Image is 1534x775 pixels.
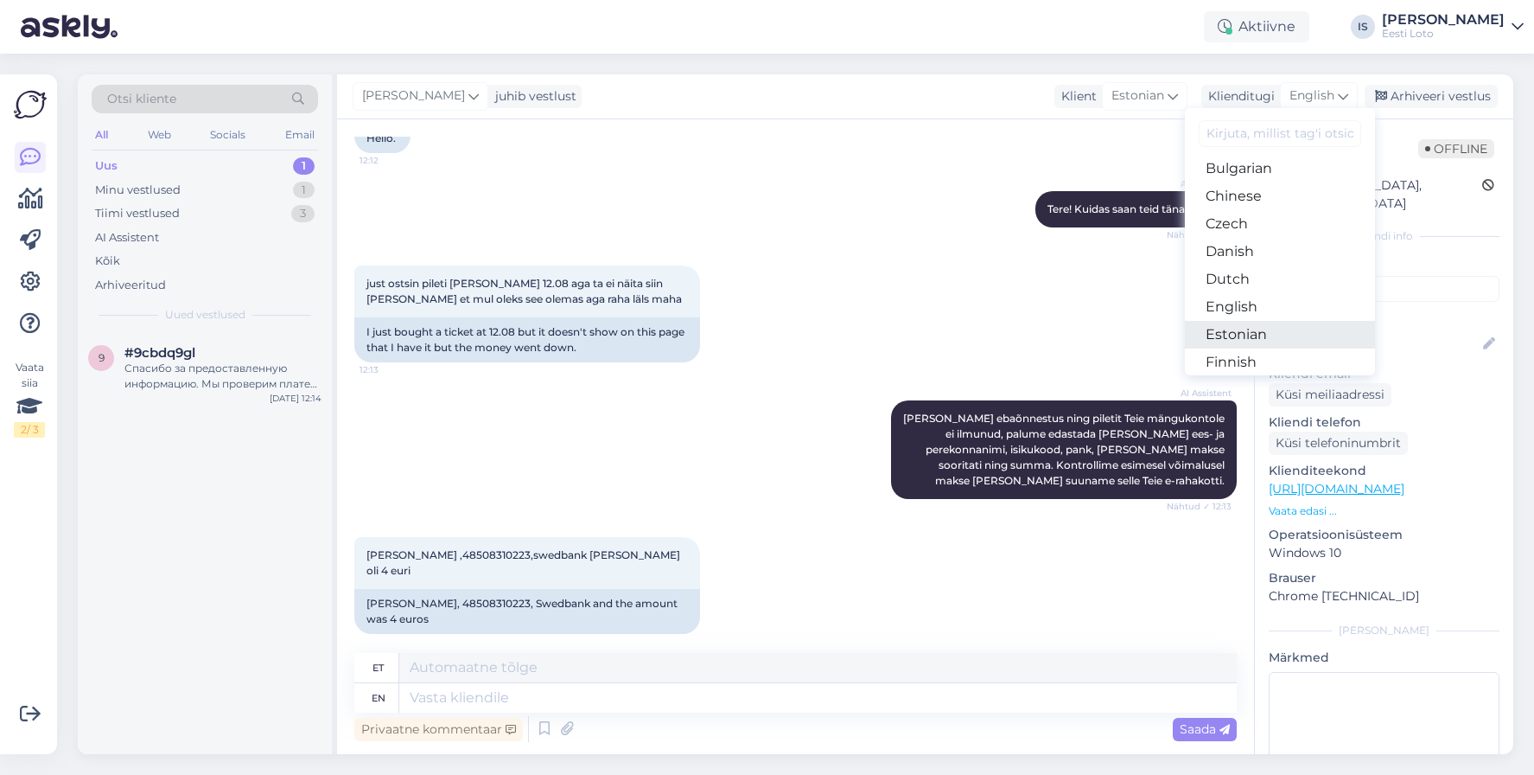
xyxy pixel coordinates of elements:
div: Hello. [354,124,411,153]
span: Estonian [1111,86,1164,106]
span: Otsi kliente [107,90,176,108]
div: Web [144,124,175,146]
div: Eesti Loto [1382,27,1505,41]
img: Askly Logo [14,88,47,121]
input: Kirjuta, millist tag'i otsid [1199,120,1361,147]
span: Nähtud ✓ 12:12 [1167,228,1232,241]
span: [PERSON_NAME] ebaõnnestus ning piletit Teie mängukontole ei ilmunud, palume edastada [PERSON_NAME... [903,412,1227,487]
p: Chrome [TECHNICAL_ID] [1269,587,1499,605]
p: Kliendi tag'id [1269,254,1499,272]
div: [PERSON_NAME] [1382,13,1505,27]
a: Dutch [1185,266,1375,293]
div: juhib vestlust [488,87,576,106]
div: All [92,124,111,146]
div: Tiimi vestlused [95,205,180,222]
a: Czech [1185,210,1375,238]
span: 12:12 [360,154,424,167]
input: Lisa tag [1269,276,1499,302]
p: Kliendi email [1269,365,1499,383]
div: Socials [207,124,249,146]
p: Kliendi telefon [1269,413,1499,432]
span: Nähtud ✓ 12:13 [1167,500,1232,513]
a: English [1185,293,1375,321]
div: Uus [95,157,118,175]
span: AI Assistent [1167,177,1232,190]
div: et [372,653,384,682]
div: 3 [291,205,315,222]
p: Brauser [1269,569,1499,587]
span: Tere! Kuidas saan teid täna aidata? [1047,202,1225,215]
div: [DATE] 12:14 [270,392,321,405]
div: Privaatne kommentaar [354,718,523,741]
span: 9 [99,351,105,364]
a: Bulgarian [1185,155,1375,183]
p: Windows 10 [1269,544,1499,562]
div: [GEOGRAPHIC_DATA], [GEOGRAPHIC_DATA] [1274,176,1482,213]
div: en [372,683,385,713]
div: Спасибо за предоставленную информацию. Мы проверим платеж и свяжемся с вами в ближайшее время. [124,361,321,392]
div: [PERSON_NAME], 48508310223, Swedbank and the amount was 4 euros [354,589,700,634]
div: Arhiveeritud [95,277,166,294]
span: 12:14 [360,635,424,648]
a: Danish [1185,238,1375,266]
p: Märkmed [1269,649,1499,667]
span: [PERSON_NAME] ,48508310223,swedbank [PERSON_NAME] oli 4 euri [366,548,683,577]
a: [URL][DOMAIN_NAME] [1269,481,1404,496]
a: Estonian [1185,321,1375,349]
div: Kliendi info [1269,228,1499,244]
div: Email [282,124,318,146]
div: 2 / 3 [14,422,45,438]
a: [PERSON_NAME]Eesti Loto [1382,13,1524,41]
div: Aktiivne [1204,11,1309,42]
span: #9cbdq9gl [124,345,195,361]
a: Chinese [1185,183,1375,210]
div: Klienditugi [1201,87,1275,106]
div: IS [1351,15,1375,39]
span: English [1289,86,1334,106]
span: 12:13 [360,363,424,376]
div: [PERSON_NAME] [1269,623,1499,638]
div: Arhiveeri vestlus [1365,85,1498,108]
p: Klienditeekond [1269,462,1499,480]
div: I just bought a ticket at 12.08 but it doesn't show on this page that I have it but the money wen... [354,317,700,362]
a: Finnish [1185,349,1375,376]
div: Vaata siia [14,360,45,438]
div: Klient [1054,87,1097,106]
span: just ostsin pileti [PERSON_NAME] 12.08 aga ta ei näita siin [PERSON_NAME] et mul oleks see olemas... [366,277,682,305]
span: [PERSON_NAME] [362,86,465,106]
p: Vaata edasi ... [1269,503,1499,519]
p: Kliendi nimi [1269,309,1499,327]
div: Küsi meiliaadressi [1269,383,1391,407]
div: Kõik [95,253,120,270]
span: Offline [1418,139,1494,158]
span: Saada [1180,721,1230,737]
span: AI Assistent [1167,387,1232,400]
span: Uued vestlused [165,307,245,323]
div: 1 [293,157,315,175]
div: 1 [293,182,315,199]
div: Küsi telefoninumbrit [1269,432,1408,455]
input: Lisa nimi [1270,335,1480,354]
div: AI Assistent [95,229,159,247]
div: Minu vestlused [95,182,181,199]
p: Operatsioonisüsteem [1269,526,1499,544]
